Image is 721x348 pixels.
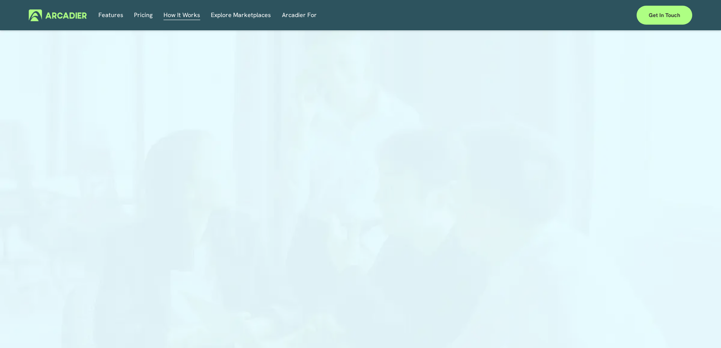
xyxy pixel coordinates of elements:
[637,6,692,25] a: Get in touch
[164,9,200,21] a: folder dropdown
[98,9,123,21] a: Features
[282,10,317,20] span: Arcadier For
[29,9,87,21] img: Arcadier
[134,9,153,21] a: Pricing
[164,10,200,20] span: How It Works
[282,9,317,21] a: folder dropdown
[211,9,271,21] a: Explore Marketplaces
